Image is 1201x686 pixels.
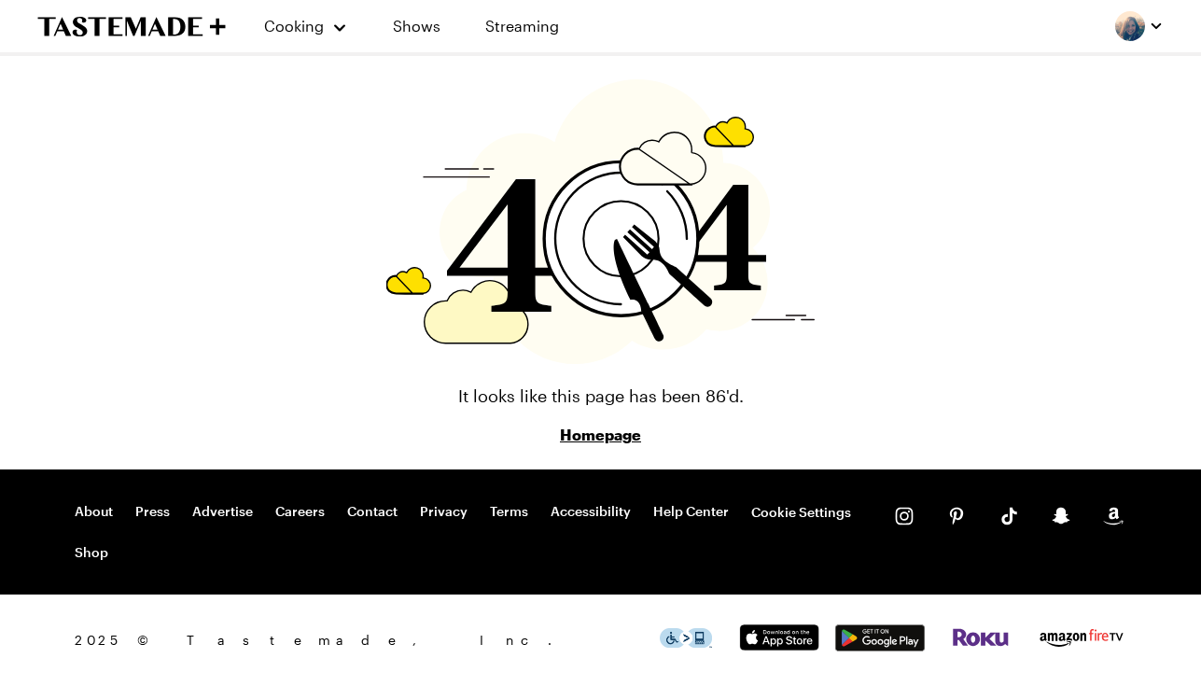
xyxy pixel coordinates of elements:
a: Amazon Fire TV [1037,636,1126,653]
a: Roku [951,632,1011,650]
img: Amazon Fire TV [1037,625,1126,651]
button: Profile picture [1115,11,1164,41]
img: This icon serves as a link to download the Level Access assistive technology app for individuals ... [660,628,712,648]
span: 2025 © Tastemade, Inc. [75,630,660,651]
a: This icon serves as a link to download the Level Access assistive technology app for individuals ... [660,633,712,651]
p: It looks like this page has been 86'd. [458,383,744,409]
a: Homepage [560,424,641,446]
img: Roku [951,628,1011,647]
a: Privacy [420,503,468,522]
button: Cooking [263,4,348,49]
a: Terms [490,503,528,522]
a: Press [135,503,170,522]
a: Shop [75,544,108,561]
a: Accessibility [551,503,631,522]
a: Advertise [192,503,253,522]
a: About [75,503,113,522]
a: App Store [734,636,824,653]
img: App Store [734,624,824,651]
a: Help Center [653,503,729,522]
img: Google Play [835,624,925,651]
nav: Footer [75,503,858,561]
a: To Tastemade Home Page [37,16,226,37]
button: Cookie Settings [751,503,851,522]
img: 404 [386,79,815,364]
a: Google Play [835,637,925,654]
a: Careers [275,503,325,522]
img: Profile picture [1115,11,1145,41]
a: Contact [347,503,398,522]
span: Cooking [264,17,324,35]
